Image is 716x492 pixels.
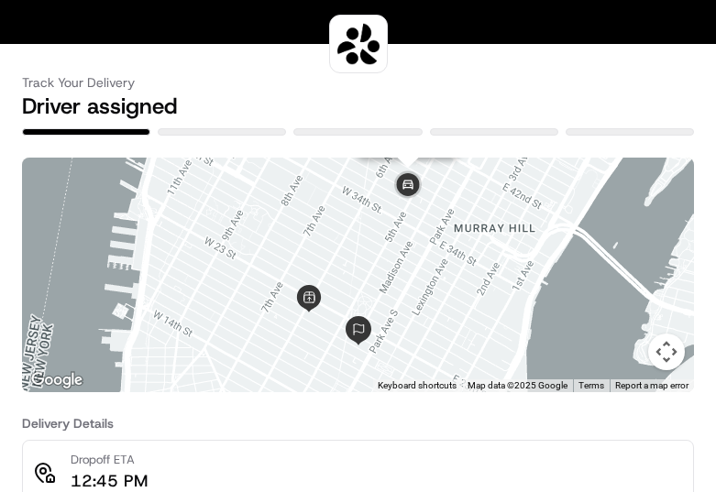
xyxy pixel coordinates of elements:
[468,380,567,390] span: Map data ©2025 Google
[27,368,87,392] img: Google
[648,333,685,370] button: Map camera controls
[22,92,694,121] h2: Driver assigned
[22,414,694,432] h3: Delivery Details
[578,380,604,390] a: Terms (opens in new tab)
[334,19,383,69] img: logo-public_tracking_screen-Sharebite-1703187580717.png
[27,368,87,392] a: Open this area in Google Maps (opens a new window)
[378,379,457,392] button: Keyboard shortcuts
[615,380,688,390] a: Report a map error
[71,452,148,468] p: Dropoff ETA
[22,73,694,92] h3: Track Your Delivery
